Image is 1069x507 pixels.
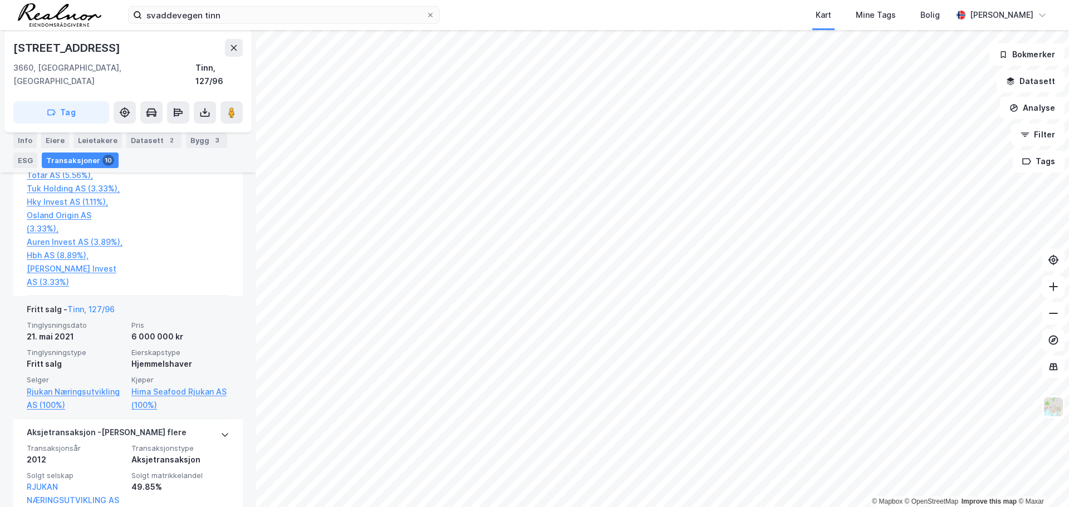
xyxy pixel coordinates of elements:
a: Osland Origin AS (3.33%), [27,209,125,235]
div: 2 [166,135,177,146]
button: Bokmerker [989,43,1065,66]
a: [PERSON_NAME] Invest AS (3.33%) [27,262,125,289]
button: Tags [1013,150,1065,173]
button: Filter [1011,124,1065,146]
div: 3 [212,135,223,146]
div: Bolig [920,8,940,22]
div: Hjemmelshaver [131,357,229,371]
div: Aksjetransaksjon - [PERSON_NAME] flere [27,426,187,444]
div: Fritt salg - [27,303,115,321]
div: [STREET_ADDRESS] [13,39,122,57]
div: Leietakere [73,132,122,148]
img: realnor-logo.934646d98de889bb5806.png [18,3,101,27]
span: Selger [27,375,125,385]
div: Info [13,132,37,148]
div: Tinn, 127/96 [195,61,243,88]
span: Solgt selskap [27,471,125,480]
div: 6 000 000 kr [131,330,229,343]
div: 10 [102,155,114,166]
div: Datasett [126,132,182,148]
span: Tinglysningsdato [27,321,125,330]
a: Hky Invest AS (1.11%), [27,195,125,209]
span: Transaksjonstype [131,444,229,453]
a: Totar AS (5.56%), [27,169,125,182]
div: Mine Tags [856,8,896,22]
a: Hbh AS (8.89%), [27,249,125,262]
a: Rjukan Næringsutvikling AS (100%) [27,385,125,412]
a: Hima Seafood Rjukan AS (100%) [131,385,229,412]
button: Tag [13,101,109,124]
div: Aksjetransaksjon [131,453,229,466]
span: Solgt matrikkelandel [131,471,229,480]
img: Z [1043,396,1064,417]
div: Kart [816,8,831,22]
div: Eiere [41,132,69,148]
div: Transaksjoner [42,152,119,168]
a: Improve this map [962,498,1017,505]
button: Analyse [1000,97,1065,119]
div: ESG [13,152,37,168]
iframe: Chat Widget [1013,454,1069,507]
a: Mapbox [872,498,903,505]
a: RJUKAN NÆRINGSUTVIKLING AS [27,482,119,505]
button: Datasett [997,70,1065,92]
div: Fritt salg [27,357,125,371]
a: Auren Invest AS (3.89%), [27,235,125,249]
span: Transaksjonsår [27,444,125,453]
a: Tinn, 127/96 [67,304,115,314]
span: Tinglysningstype [27,348,125,357]
div: 3660, [GEOGRAPHIC_DATA], [GEOGRAPHIC_DATA] [13,61,195,88]
a: OpenStreetMap [905,498,959,505]
div: [PERSON_NAME] [970,8,1033,22]
div: 49.85% [131,480,229,494]
span: Pris [131,321,229,330]
div: 21. mai 2021 [27,330,125,343]
span: Eierskapstype [131,348,229,357]
div: Kontrollprogram for chat [1013,454,1069,507]
div: Bygg [186,132,227,148]
span: Kjøper [131,375,229,385]
div: 2012 [27,453,125,466]
a: Tuk Holding AS (3.33%), [27,182,125,195]
input: Søk på adresse, matrikkel, gårdeiere, leietakere eller personer [142,7,426,23]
